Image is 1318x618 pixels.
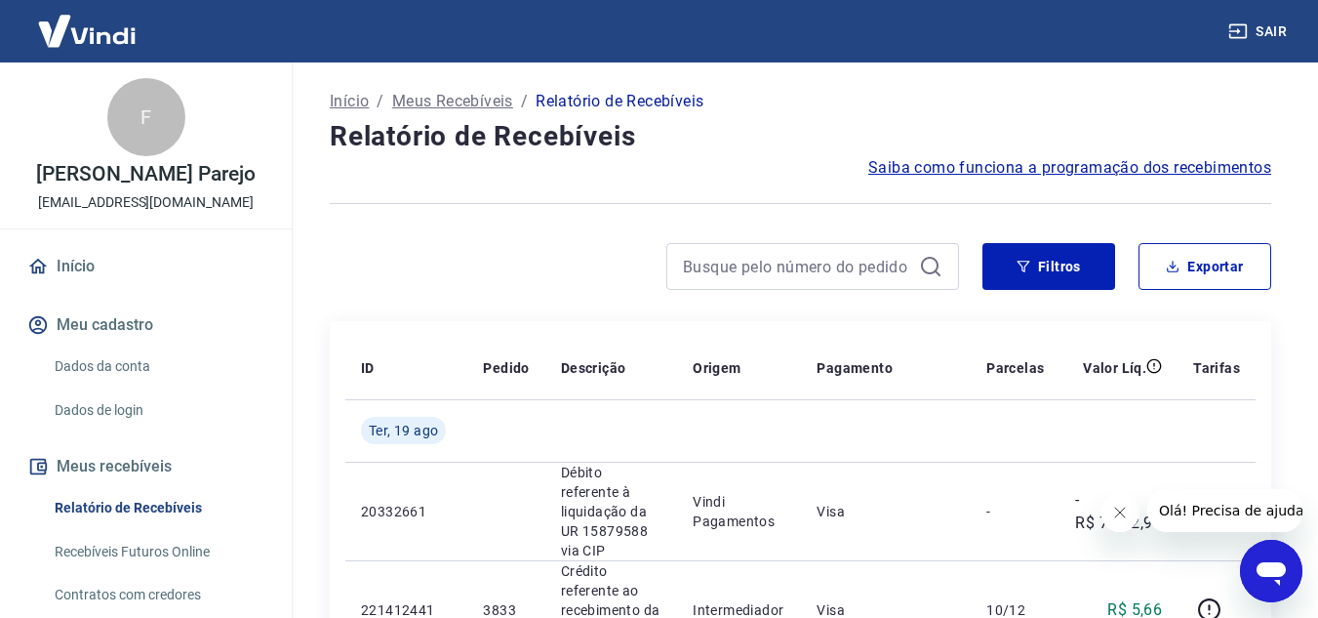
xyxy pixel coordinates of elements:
p: / [377,90,383,113]
div: F [107,78,185,156]
p: Valor Líq. [1083,358,1146,378]
p: ID [361,358,375,378]
a: Relatório de Recebíveis [47,488,268,528]
a: Dados de login [47,391,268,431]
iframe: Mensagem da empresa [1147,489,1302,532]
a: Início [23,245,268,288]
img: Vindi [23,1,150,61]
iframe: Fechar mensagem [1100,493,1139,532]
span: Ter, 19 ago [369,421,438,440]
p: Descrição [561,358,626,378]
p: Relatório de Recebíveis [536,90,703,113]
p: Pagamento [817,358,893,378]
a: Saiba como funciona a programação dos recebimentos [868,156,1271,180]
p: 20332661 [361,502,452,521]
p: - [986,502,1044,521]
p: [PERSON_NAME] Parejo [36,164,255,185]
p: Parcelas [986,358,1044,378]
p: Tarifas [1193,358,1240,378]
button: Meu cadastro [23,304,268,347]
p: / [521,90,528,113]
a: Dados da conta [47,347,268,387]
p: -R$ 7.572,94 [1075,488,1162,535]
p: Origem [693,358,740,378]
a: Início [330,90,369,113]
iframe: Botão para abrir a janela de mensagens [1240,540,1302,602]
a: Contratos com credores [47,575,268,615]
p: Visa [817,502,955,521]
a: Meus Recebíveis [392,90,513,113]
a: Recebíveis Futuros Online [47,532,268,572]
button: Filtros [982,243,1115,290]
h4: Relatório de Recebíveis [330,117,1271,156]
span: Olá! Precisa de ajuda? [12,14,164,29]
button: Meus recebíveis [23,445,268,488]
input: Busque pelo número do pedido [683,252,911,281]
p: Débito referente à liquidação da UR 15879588 via CIP [561,463,661,560]
button: Sair [1224,14,1295,50]
p: [EMAIL_ADDRESS][DOMAIN_NAME] [38,192,254,213]
p: Pedido [483,358,529,378]
button: Exportar [1138,243,1271,290]
p: Vindi Pagamentos [693,492,785,531]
